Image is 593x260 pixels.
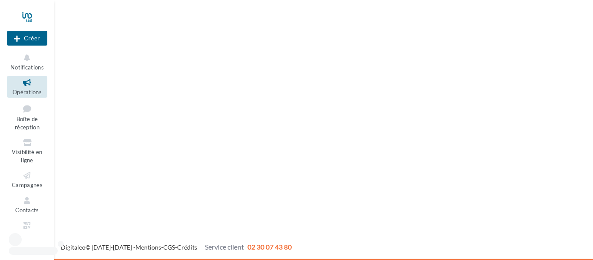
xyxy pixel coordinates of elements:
[247,243,292,251] span: 02 30 07 43 80
[7,101,47,133] a: Boîte de réception
[7,194,47,215] a: Contacts
[7,31,47,46] div: Nouvelle campagne
[10,64,44,71] span: Notifications
[12,148,42,164] span: Visibilité en ligne
[7,76,47,97] a: Opérations
[61,244,292,251] span: © [DATE]-[DATE] - - -
[7,31,47,46] button: Créer
[15,115,40,131] span: Boîte de réception
[7,136,47,165] a: Visibilité en ligne
[163,244,175,251] a: CGS
[205,243,244,251] span: Service client
[177,244,197,251] a: Crédits
[15,207,39,214] span: Contacts
[61,244,86,251] a: Digitaleo
[7,219,47,240] a: Médiathèque
[7,169,47,190] a: Campagnes
[7,51,47,72] button: Notifications
[13,89,42,95] span: Opérations
[135,244,161,251] a: Mentions
[12,181,43,188] span: Campagnes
